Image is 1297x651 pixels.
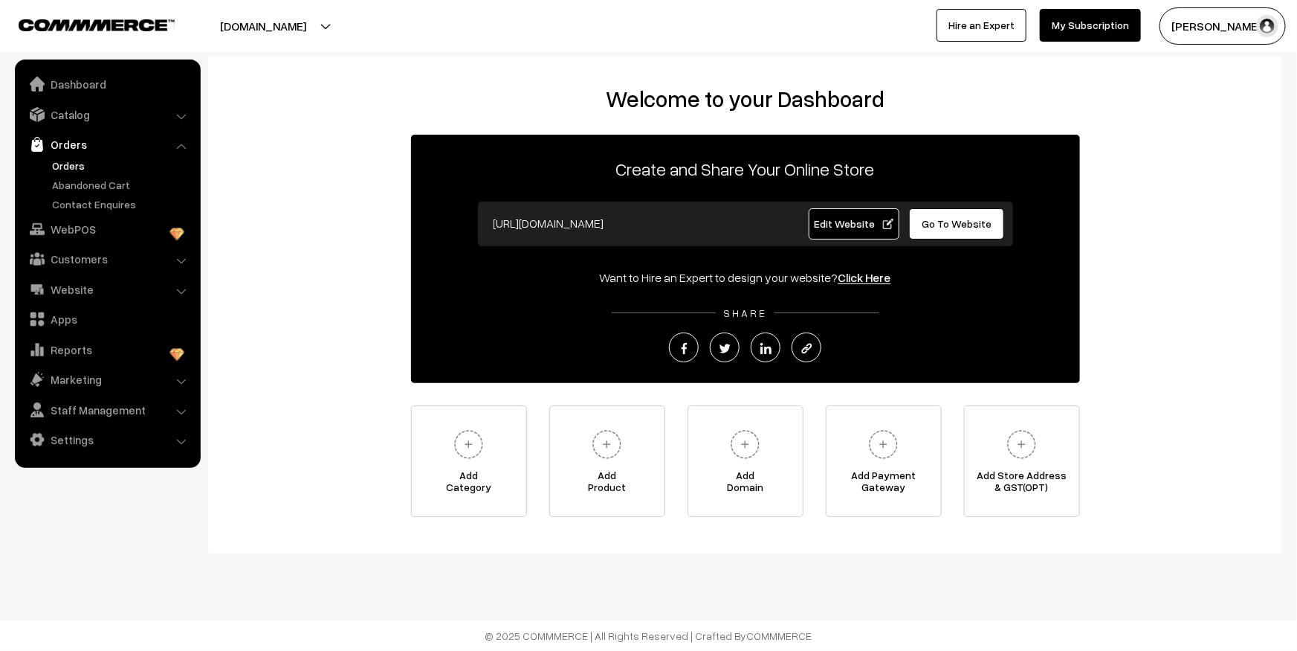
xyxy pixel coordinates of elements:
[838,270,891,285] a: Click Here
[937,9,1026,42] a: Hire an Expert
[223,86,1267,112] h2: Welcome to your Dashboard
[716,307,774,319] span: SHARE
[586,424,627,465] img: plus.svg
[19,246,195,272] a: Customers
[1040,9,1141,42] a: My Subscription
[964,405,1080,517] a: Add Store Address& GST(OPT)
[1001,424,1042,465] img: plus.svg
[549,405,665,517] a: AddProduct
[809,208,899,240] a: Edit Website
[965,469,1079,499] span: Add Store Address & GST(OPT)
[19,276,195,303] a: Website
[411,269,1080,286] div: Want to Hire an Expert to design your website?
[688,405,803,517] a: AddDomain
[1256,15,1278,37] img: user
[19,426,195,453] a: Settings
[863,424,904,465] img: plus.svg
[19,15,149,33] a: COMMMERCE
[19,366,195,393] a: Marketing
[168,7,358,45] button: [DOMAIN_NAME]
[19,336,195,363] a: Reports
[19,397,195,423] a: Staff Management
[411,405,527,517] a: AddCategory
[922,217,992,230] span: Go To Website
[747,629,812,642] a: COMMMERCE
[19,71,195,97] a: Dashboard
[19,306,195,333] a: Apps
[725,424,766,465] img: plus.svg
[827,469,941,499] span: Add Payment Gateway
[550,469,664,499] span: Add Product
[19,131,195,158] a: Orders
[814,217,893,230] span: Edit Website
[448,424,489,465] img: plus.svg
[19,19,175,31] img: COMMMERCE
[1159,7,1286,45] button: [PERSON_NAME]
[19,216,195,243] a: WebPOS
[688,469,803,499] span: Add Domain
[48,158,195,173] a: Orders
[411,155,1080,182] p: Create and Share Your Online Store
[826,405,942,517] a: Add PaymentGateway
[19,101,195,128] a: Catalog
[48,177,195,193] a: Abandoned Cart
[909,208,1005,240] a: Go To Website
[48,196,195,212] a: Contact Enquires
[412,469,526,499] span: Add Category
